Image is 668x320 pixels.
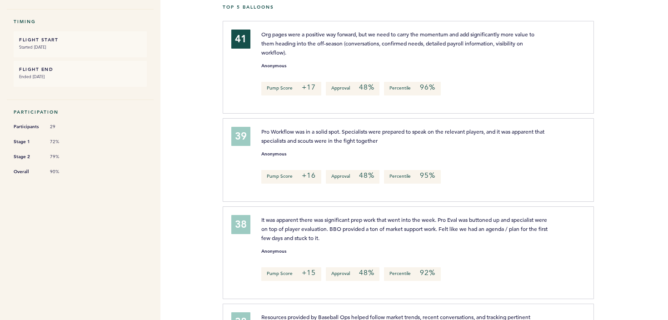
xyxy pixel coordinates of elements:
p: Percentile [384,82,440,95]
h5: Participation [14,109,147,115]
small: Anonymous [261,249,286,254]
p: Approval [326,170,379,184]
em: 95% [420,171,435,180]
span: Stage 2 [14,152,41,161]
em: 96% [420,83,435,92]
p: Approval [326,82,379,95]
em: 48% [359,268,374,277]
span: Pro Workflow was in a solid spot. Specialists were prepared to speak on the relevant players, and... [261,128,546,144]
small: Ended [DATE] [19,72,141,81]
h5: Top 5 Balloons [223,4,661,10]
span: Stage 1 [14,137,41,146]
p: Percentile [384,170,440,184]
span: 79% [50,154,77,160]
div: 38 [231,215,250,234]
div: 39 [231,127,250,146]
h5: Timing [14,19,147,25]
p: Pump Score [261,170,321,184]
span: Participants [14,122,41,131]
span: It was apparent there was significant prep work that went into the week. Pro Eval was buttoned up... [261,216,549,241]
small: Anonymous [261,64,286,68]
span: Org pages were a positive way forward, but we need to carry the momentum and add significantly mo... [261,30,536,56]
em: +17 [302,83,316,92]
em: 92% [420,268,435,277]
span: 29 [50,124,77,130]
em: 48% [359,83,374,92]
h6: FLIGHT START [19,37,141,43]
span: Overall [14,167,41,176]
p: Pump Score [261,82,321,95]
span: 72% [50,139,77,145]
div: 41 [231,30,250,49]
em: 48% [359,171,374,180]
h6: FLIGHT END [19,66,141,72]
p: Percentile [384,267,440,281]
p: Approval [326,267,379,281]
em: +15 [302,268,316,277]
span: 90% [50,169,77,175]
small: Started [DATE] [19,43,141,52]
p: Pump Score [261,267,321,281]
em: +16 [302,171,316,180]
small: Anonymous [261,152,286,156]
